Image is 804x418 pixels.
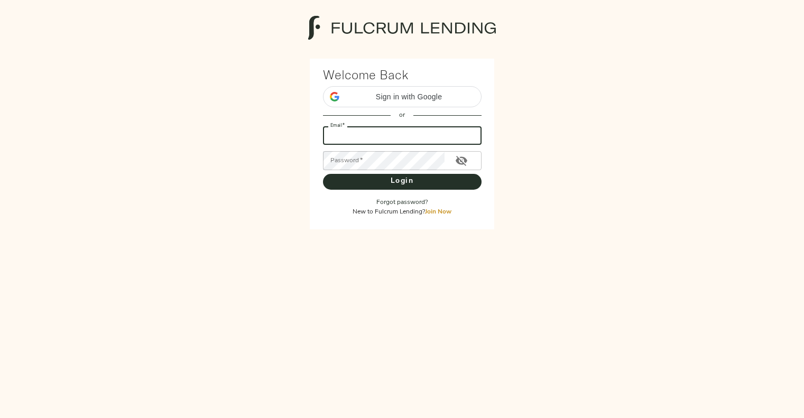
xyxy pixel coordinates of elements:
div: Sign in with Google [323,86,482,107]
p: New to Fulcrum Lending? [323,207,482,217]
span: or [391,109,413,122]
button: Toggle password visibility [449,148,474,173]
h1: Welcome Back [323,67,482,82]
span: Login [334,175,471,188]
a: Forgot password? [376,199,428,206]
img: logo [308,16,496,40]
button: Login [323,174,482,190]
a: Join Now [425,209,451,215]
span: Sign in with Google [344,91,475,102]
